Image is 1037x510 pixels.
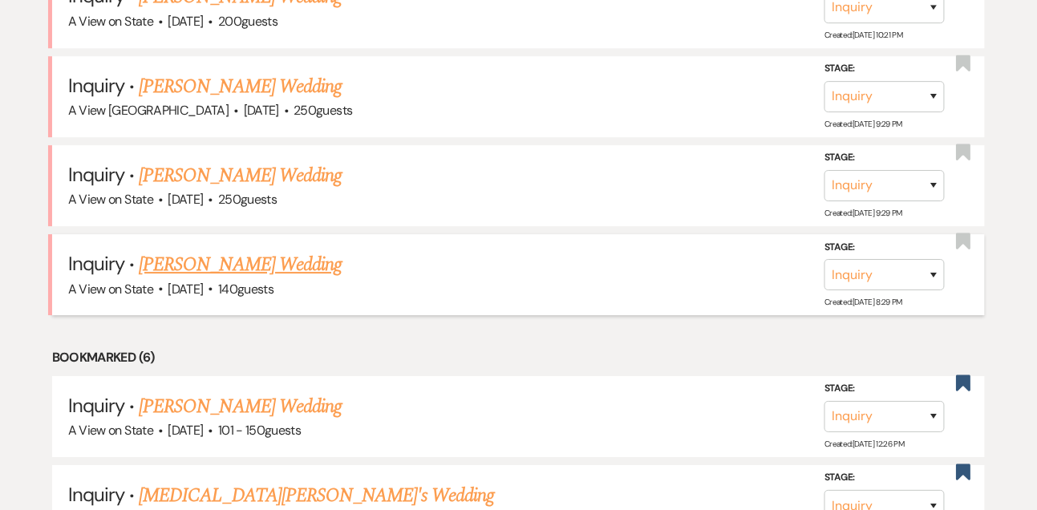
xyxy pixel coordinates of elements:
span: Created: [DATE] 8:29 PM [824,297,902,307]
span: A View on State [68,191,153,208]
span: [DATE] [168,281,203,297]
a: [MEDICAL_DATA][PERSON_NAME]'s Wedding [139,481,494,510]
label: Stage: [824,238,945,256]
span: 250 guests [218,191,277,208]
span: 250 guests [294,102,352,119]
span: 200 guests [218,13,277,30]
span: A View on State [68,13,153,30]
span: Created: [DATE] 12:26 PM [824,439,904,449]
span: A View on State [68,422,153,439]
a: [PERSON_NAME] Wedding [139,161,342,190]
label: Stage: [824,380,945,398]
span: Created: [DATE] 9:29 PM [824,208,902,218]
span: Created: [DATE] 10:21 PM [824,29,902,39]
span: [DATE] [168,191,203,208]
span: A View on State [68,281,153,297]
span: A View [GEOGRAPHIC_DATA] [68,102,229,119]
span: 101 - 150 guests [218,422,301,439]
span: Inquiry [68,393,124,418]
a: [PERSON_NAME] Wedding [139,250,342,279]
span: Inquiry [68,251,124,276]
a: [PERSON_NAME] Wedding [139,72,342,101]
a: [PERSON_NAME] Wedding [139,392,342,421]
span: 140 guests [218,281,273,297]
span: Inquiry [68,162,124,187]
label: Stage: [824,469,945,487]
label: Stage: [824,149,945,167]
span: [DATE] [244,102,279,119]
span: Inquiry [68,482,124,507]
label: Stage: [824,60,945,78]
span: [DATE] [168,13,203,30]
span: Inquiry [68,73,124,98]
span: [DATE] [168,422,203,439]
li: Bookmarked (6) [52,347,986,368]
span: Created: [DATE] 9:29 PM [824,119,902,129]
